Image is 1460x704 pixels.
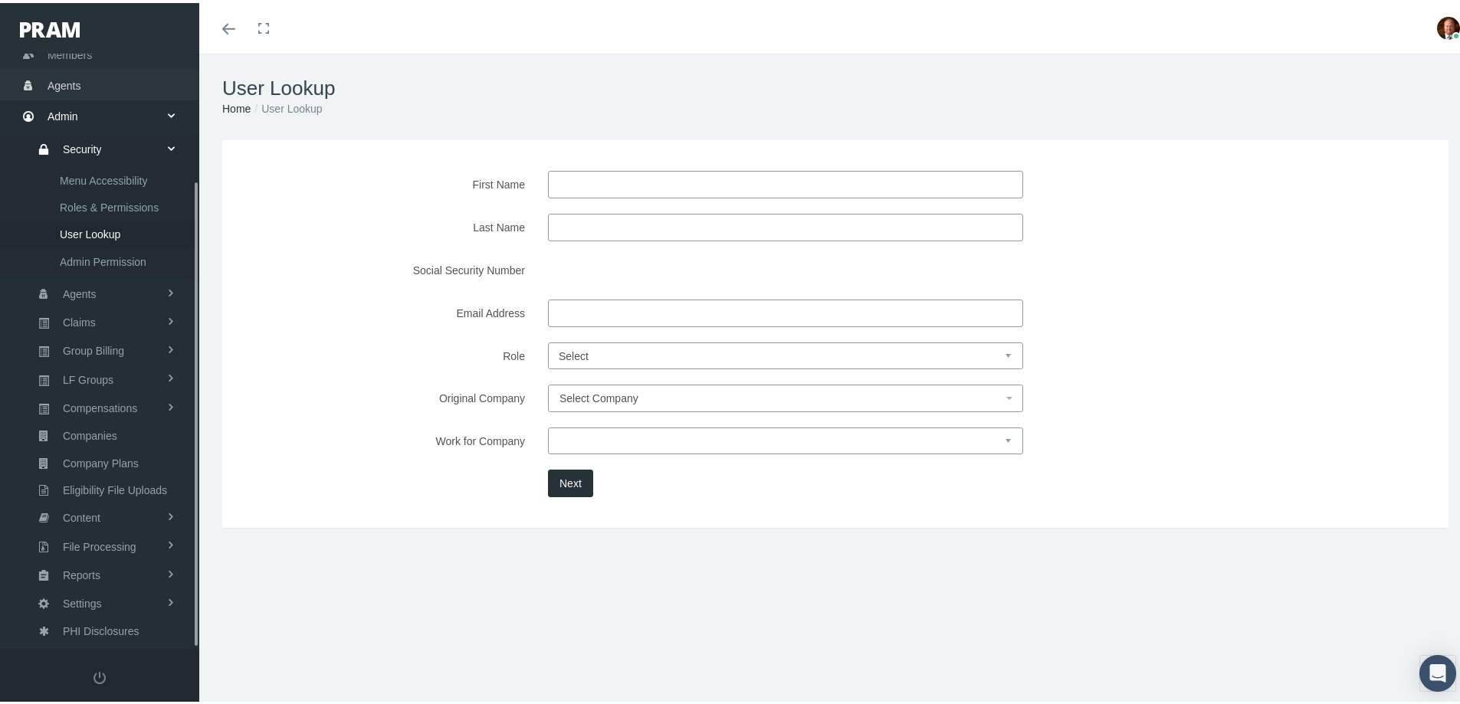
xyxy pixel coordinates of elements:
span: Settings [63,588,102,614]
label: Work for Company [238,424,536,451]
span: Members [48,38,92,67]
span: Agents [48,68,81,97]
span: Compensations [63,392,137,418]
span: Company Plans [63,447,139,473]
span: Companies [63,420,117,446]
label: Role [238,339,536,366]
span: PHI Disclosures [63,615,139,641]
span: Group Billing [63,335,124,361]
li: User Lookup [251,97,322,114]
span: Claims [63,306,96,332]
span: Admin Permission [60,246,146,272]
div: Open Intercom Messenger [1419,652,1456,689]
img: PRAM_20_x_78.png [20,19,80,34]
label: First Name [238,168,536,195]
span: Security [63,133,102,159]
label: Original Company [238,381,536,409]
span: Roles & Permissions [60,192,159,218]
span: Select Company [559,389,638,401]
label: Social Security Number [238,254,536,281]
span: User Lookup [60,218,120,244]
span: Agents [63,278,97,304]
label: Last Name [238,211,536,238]
span: File Processing [63,531,136,557]
h1: User Lookup [222,74,1449,97]
span: Eligibility File Uploads [63,474,167,500]
span: Menu Accessibility [60,165,147,191]
img: S_Profile_Picture_693.jpg [1437,14,1460,37]
button: Next [548,467,593,494]
span: Reports [63,559,100,585]
span: Admin [48,99,78,128]
label: Email Address [238,296,536,324]
span: LF Groups [63,364,113,390]
a: Home [222,100,251,112]
span: Content [63,502,100,528]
